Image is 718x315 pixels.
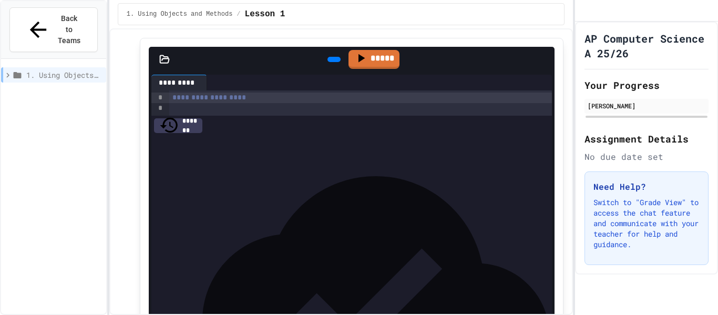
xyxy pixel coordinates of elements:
[9,7,98,52] button: Back to Teams
[584,31,709,60] h1: AP Computer Science A 25/26
[588,101,705,110] div: [PERSON_NAME]
[127,10,233,18] span: 1. Using Objects and Methods
[593,180,700,193] h3: Need Help?
[593,197,700,250] p: Switch to "Grade View" to access the chat feature and communicate with your teacher for help and ...
[584,78,709,93] h2: Your Progress
[57,13,81,46] span: Back to Teams
[237,10,240,18] span: /
[584,131,709,146] h2: Assignment Details
[245,8,285,21] span: Lesson 1
[26,69,102,80] span: 1. Using Objects and Methods
[584,150,709,163] div: No due date set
